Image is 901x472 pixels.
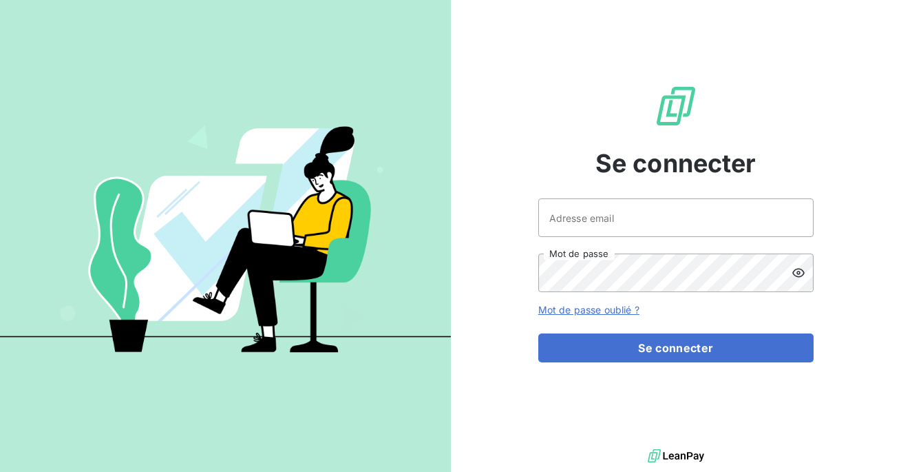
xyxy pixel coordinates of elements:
[538,334,814,362] button: Se connecter
[654,84,698,128] img: Logo LeanPay
[595,145,756,182] span: Se connecter
[538,198,814,237] input: placeholder
[648,446,704,466] img: logo
[538,304,639,316] a: Mot de passe oublié ?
